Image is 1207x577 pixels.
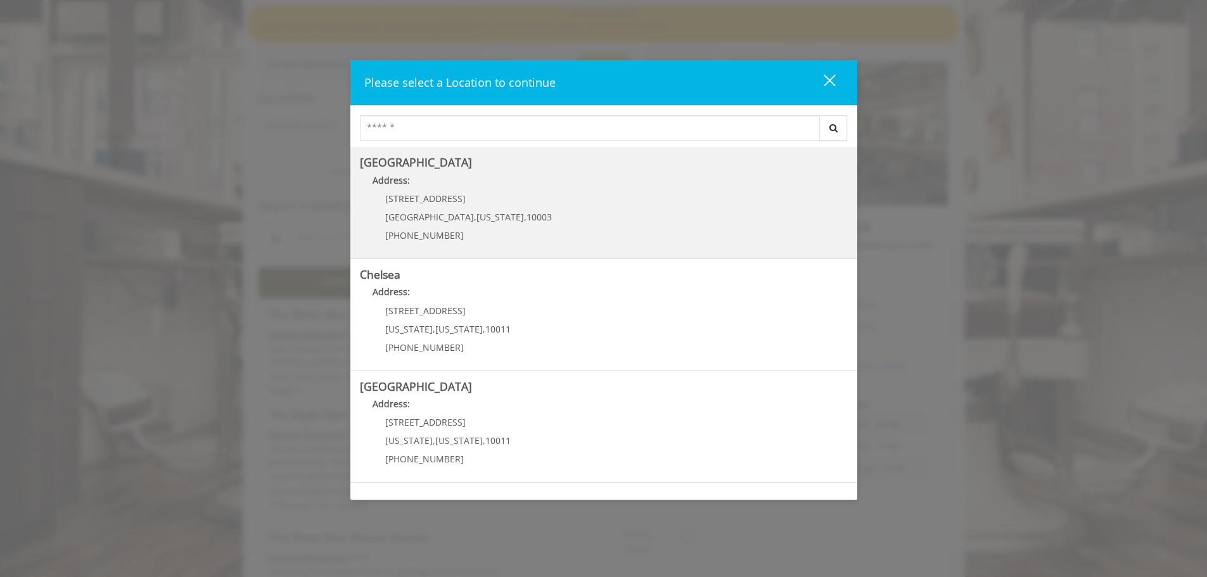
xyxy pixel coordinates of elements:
span: [US_STATE] [435,323,483,335]
b: Address: [373,398,410,410]
b: Flatiron [360,490,399,505]
span: , [483,434,485,447]
span: [US_STATE] [435,434,483,447]
b: [GEOGRAPHIC_DATA] [360,379,472,394]
span: Please select a Location to continue [364,75,556,90]
b: Address: [373,286,410,298]
div: Center Select [360,115,848,147]
span: [GEOGRAPHIC_DATA] [385,211,474,223]
span: [US_STATE] [476,211,524,223]
span: , [433,434,435,447]
span: [STREET_ADDRESS] [385,305,466,317]
span: [US_STATE] [385,323,433,335]
input: Search Center [360,115,820,141]
b: [GEOGRAPHIC_DATA] [360,155,472,170]
span: [PHONE_NUMBER] [385,229,464,241]
span: [STREET_ADDRESS] [385,416,466,428]
i: Search button [826,124,841,132]
b: Address: [373,174,410,186]
span: 10011 [485,323,511,335]
div: close dialog [809,73,834,92]
b: Chelsea [360,267,400,282]
span: [US_STATE] [385,434,433,447]
span: [PHONE_NUMBER] [385,453,464,465]
span: [PHONE_NUMBER] [385,341,464,353]
button: close dialog [800,70,843,96]
span: , [474,211,476,223]
span: , [524,211,527,223]
span: , [483,323,485,335]
span: [STREET_ADDRESS] [385,193,466,205]
span: 10003 [527,211,552,223]
span: , [433,323,435,335]
span: 10011 [485,434,511,447]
